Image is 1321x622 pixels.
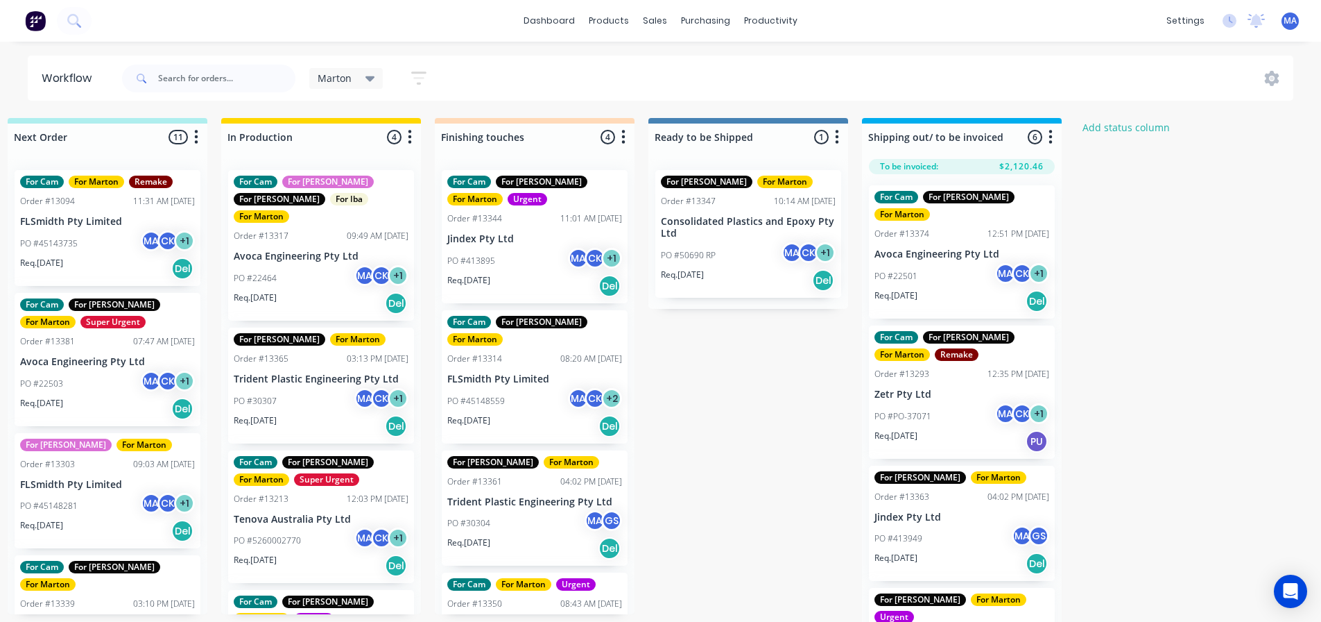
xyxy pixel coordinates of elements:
[447,233,622,245] p: Jindex Pty Ltd
[601,510,622,531] div: GS
[447,373,622,385] p: FLSmidth Pty Limited
[874,208,930,221] div: For Marton
[171,258,193,280] div: Del
[20,578,76,591] div: For Marton
[20,195,75,208] div: Order #13094
[447,414,490,427] p: Req. [DATE]
[347,353,408,365] div: 03:13 PM [DATE]
[347,230,408,242] div: 09:49 AM [DATE]
[318,71,352,85] span: Marton
[20,356,195,368] p: Avoca Engineering Pty Ltd
[1012,263,1033,284] div: CK
[655,170,841,298] div: For [PERSON_NAME]For MartonOrder #1334710:14 AM [DATE]Consolidated Plastics and Epoxy Pty LtdPO #...
[20,176,64,188] div: For Cam
[447,395,505,407] p: PO #45148559
[330,333,386,346] div: For Marton
[20,598,75,610] div: Order #13339
[923,331,1015,344] div: For [PERSON_NAME]
[385,292,407,314] div: Del
[757,176,813,188] div: For Marton
[234,251,408,262] p: Avoca Engineering Pty Ltd
[447,353,502,365] div: Order #13314
[174,371,195,392] div: + 1
[234,353,288,365] div: Order #13365
[20,397,63,410] p: Req. [DATE]
[582,10,636,31] div: products
[234,210,289,223] div: For Marton
[20,519,63,532] p: Req. [DATE]
[874,430,917,442] p: Req. [DATE]
[69,299,160,311] div: For [PERSON_NAME]
[234,514,408,526] p: Tenova Australia Pty Ltd
[560,212,622,225] div: 11:01 AM [DATE]
[782,242,802,263] div: MA
[999,160,1044,173] span: $2,120.46
[385,415,407,437] div: Del
[20,378,63,390] p: PO #22503
[157,230,178,251] div: CK
[815,242,836,263] div: + 1
[234,292,277,304] p: Req. [DATE]
[447,517,490,530] p: PO #30304
[971,594,1026,606] div: For Marton
[987,228,1049,240] div: 12:51 PM [DATE]
[661,216,836,239] p: Consolidated Plastics and Epoxy Pty Ltd
[133,458,195,471] div: 09:03 AM [DATE]
[674,10,737,31] div: purchasing
[20,479,195,491] p: FLSmidth Pty Limited
[508,193,547,205] div: Urgent
[442,310,628,444] div: For CamFor [PERSON_NAME]For MartonOrder #1331408:20 AM [DATE]FLSmidth Pty LimitedPO #45148559MACK...
[874,228,929,240] div: Order #13374
[874,471,966,484] div: For [PERSON_NAME]
[1274,575,1307,608] div: Open Intercom Messenger
[442,170,628,303] div: For CamFor [PERSON_NAME]For MartonUrgentOrder #1334411:01 AM [DATE]Jindex Pty LtdPO #413895MACK+1...
[234,456,277,469] div: For Cam
[234,373,408,385] p: Trident Plastic Engineering Pty Ltd
[447,274,490,287] p: Req. [DATE]
[447,316,491,328] div: For Cam
[1159,10,1211,31] div: settings
[371,388,392,409] div: CK
[585,510,605,531] div: MA
[133,335,195,348] div: 07:47 AM [DATE]
[174,493,195,514] div: + 1
[496,578,551,591] div: For Marton
[20,257,63,269] p: Req. [DATE]
[447,496,622,508] p: Trident Plastic Engineering Pty Ltd
[560,598,622,610] div: 08:43 AM [DATE]
[447,578,491,591] div: For Cam
[69,561,160,573] div: For [PERSON_NAME]
[141,493,162,514] div: MA
[935,348,978,361] div: Remake
[20,335,75,348] div: Order #13381
[228,451,414,584] div: For CamFor [PERSON_NAME]For MartonSuper UrgentOrder #1321312:03 PM [DATE]Tenova Australia Pty Ltd...
[874,389,1049,401] p: Zetr Pty Ltd
[874,331,918,344] div: For Cam
[447,193,503,205] div: For Marton
[141,230,162,251] div: MA
[234,193,325,205] div: For [PERSON_NAME]
[388,265,408,286] div: + 1
[234,333,325,346] div: For [PERSON_NAME]
[636,10,674,31] div: sales
[447,333,503,346] div: For Marton
[234,596,277,608] div: For Cam
[987,491,1049,503] div: 04:02 PM [DATE]
[598,537,621,560] div: Del
[20,237,78,250] p: PO #45143735
[874,594,966,606] div: For [PERSON_NAME]
[1026,290,1048,312] div: Del
[585,388,605,409] div: CK
[1028,263,1049,284] div: + 1
[388,388,408,409] div: + 1
[447,456,539,469] div: For [PERSON_NAME]
[234,414,277,427] p: Req. [DATE]
[1284,15,1297,27] span: MA
[496,176,587,188] div: For [PERSON_NAME]
[15,293,200,426] div: For CamFor [PERSON_NAME]For MartonSuper UrgentOrder #1338107:47 AM [DATE]Avoca Engineering Pty Lt...
[234,272,277,285] p: PO #22464
[869,466,1055,582] div: For [PERSON_NAME]For MartonOrder #1336304:02 PM [DATE]Jindex Pty LtdPO #413949MAGSReq.[DATE]Del
[20,458,75,471] div: Order #13303
[25,10,46,31] img: Factory
[517,10,582,31] a: dashboard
